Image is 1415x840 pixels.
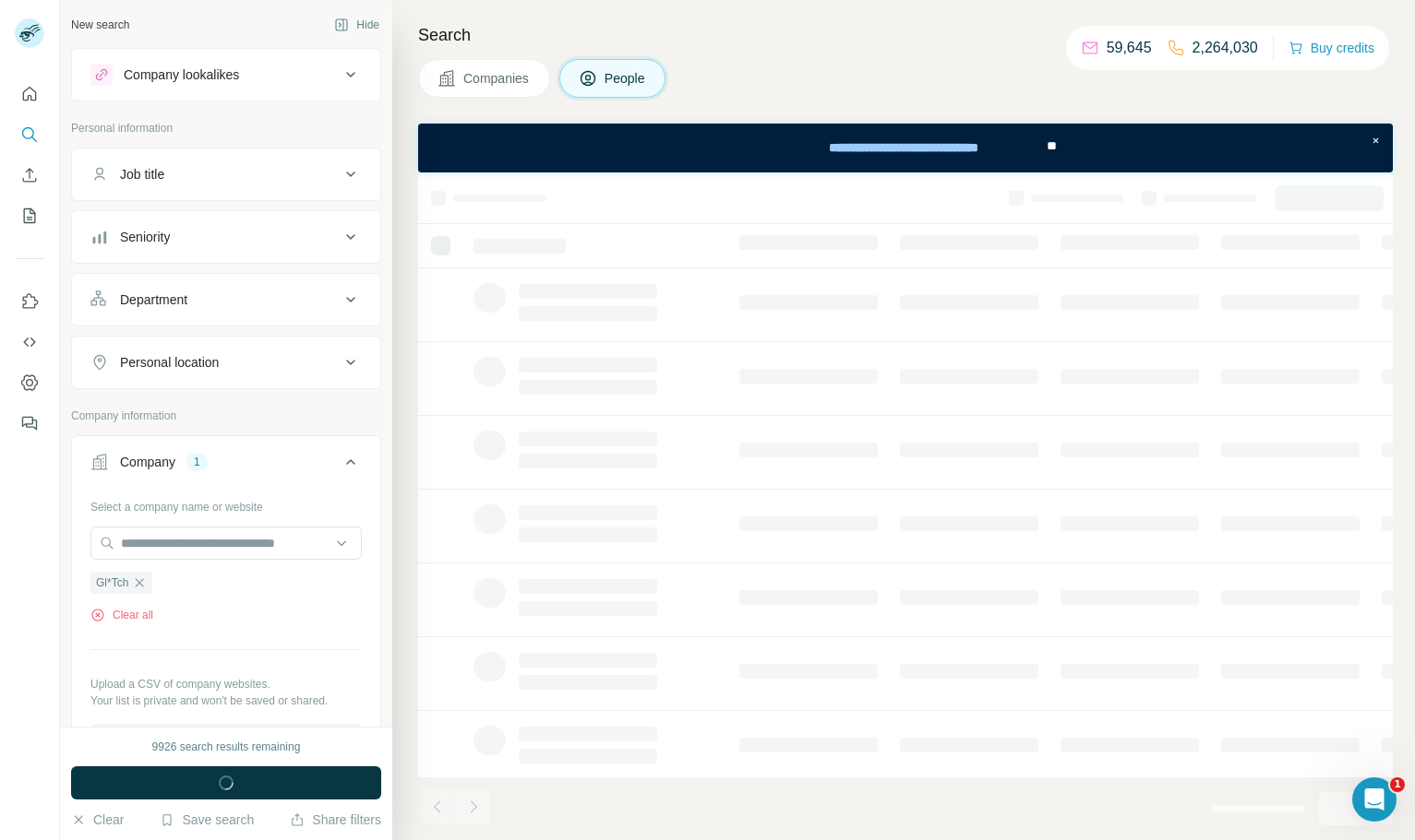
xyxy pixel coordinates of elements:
[1289,35,1374,61] button: Buy credits
[160,810,254,829] button: Save search
[186,454,208,470] div: 1
[463,69,531,88] span: Companies
[15,199,44,232] button: My lists
[15,77,44,111] button: Quick start
[120,228,170,246] div: Seniority
[120,165,164,183] div: Job title
[90,692,362,709] p: Your list is private and won't be saved or shared.
[120,290,187,309] div: Department
[96,574,128,591] span: Gl*Tch
[71,17,129,33] div: New search
[71,120,381,136] p: Personal information
[290,810,381,829] button: Share filters
[90,607,153,623] button: Clear all
[1390,777,1405,792] span: 1
[90,491,362,515] div: Select a company name or website
[124,65,239,84] div: Company lookalikes
[72,340,380,385] button: Personal location
[72,53,380,97] button: Company lookalikes
[90,676,362,692] p: Upload a CSV of company websites.
[72,278,380,322] button: Department
[1352,777,1397,822] iframe: Intercom live chat
[72,440,380,491] button: Company1
[15,118,44,151] button: Search
[15,366,44,399] button: Dashboard
[71,408,381,424] p: Company information
[120,453,175,471] div: Company
[418,124,1393,172] iframe: Banner
[90,724,362,757] button: Upload a list of companies
[15,407,44,440] button: Feedback
[15,285,44,318] button: Use Surfe on LinkedIn
[71,810,124,829] button: Clear
[15,159,44,192] button: Enrich CSV
[418,22,1393,48] h4: Search
[1107,37,1152,59] p: 59,645
[1193,37,1258,59] p: 2,264,030
[321,11,392,39] button: Hide
[605,69,647,88] span: People
[72,152,380,196] button: Job title
[15,325,44,359] button: Use Surfe API
[120,353,219,372] div: Personal location
[152,739,301,755] div: 9926 search results remaining
[72,215,380,259] button: Seniority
